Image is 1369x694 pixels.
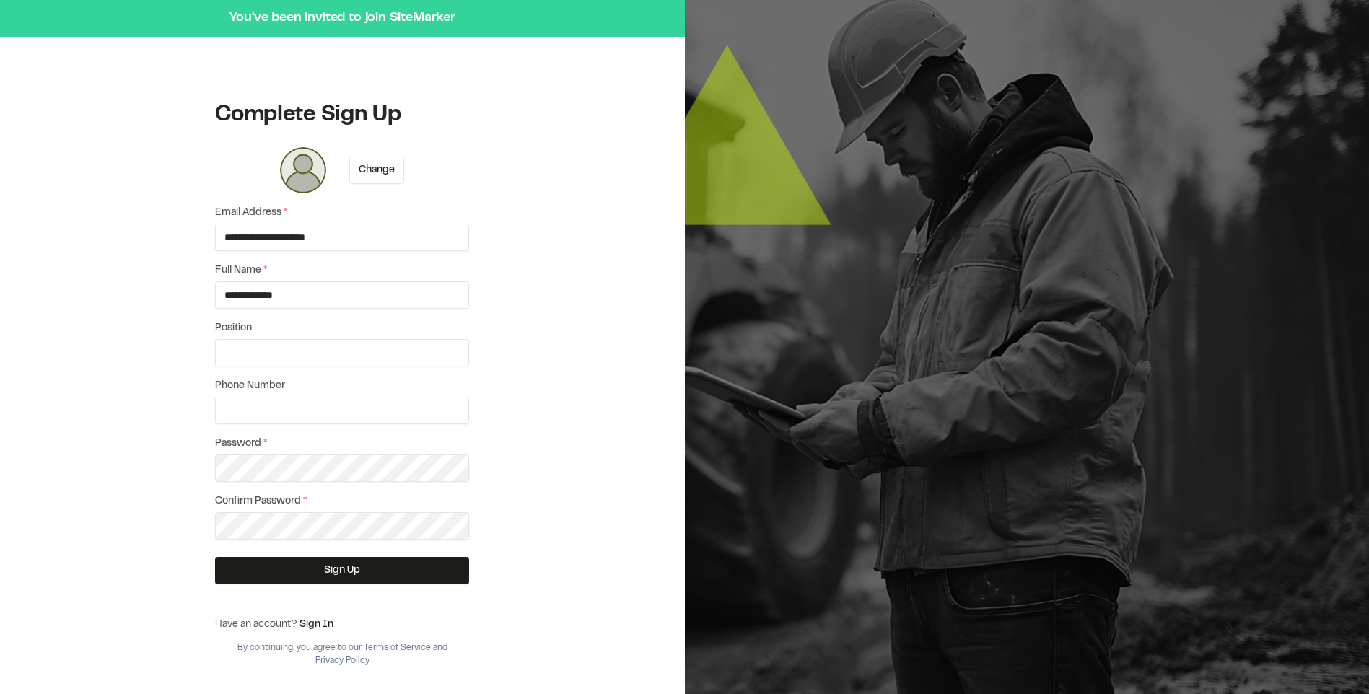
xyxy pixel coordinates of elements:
label: Email Address [215,205,469,221]
a: Sign In [299,620,333,629]
button: Change [349,157,404,184]
img: Profile Photo [280,147,326,193]
label: Phone Number [215,378,469,394]
label: Confirm Password [215,493,469,509]
label: Full Name [215,263,469,278]
div: Have an account? [215,617,469,633]
button: Terms of Service [364,641,431,654]
div: By continuing, you agree to our and [215,641,469,667]
button: Sign Up [215,557,469,584]
button: Privacy Policy [315,654,369,667]
div: Click or Drag and Drop to change photo [280,147,326,193]
h1: Complete Sign Up [215,101,469,130]
label: Position [215,320,469,336]
label: Password [215,436,469,452]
